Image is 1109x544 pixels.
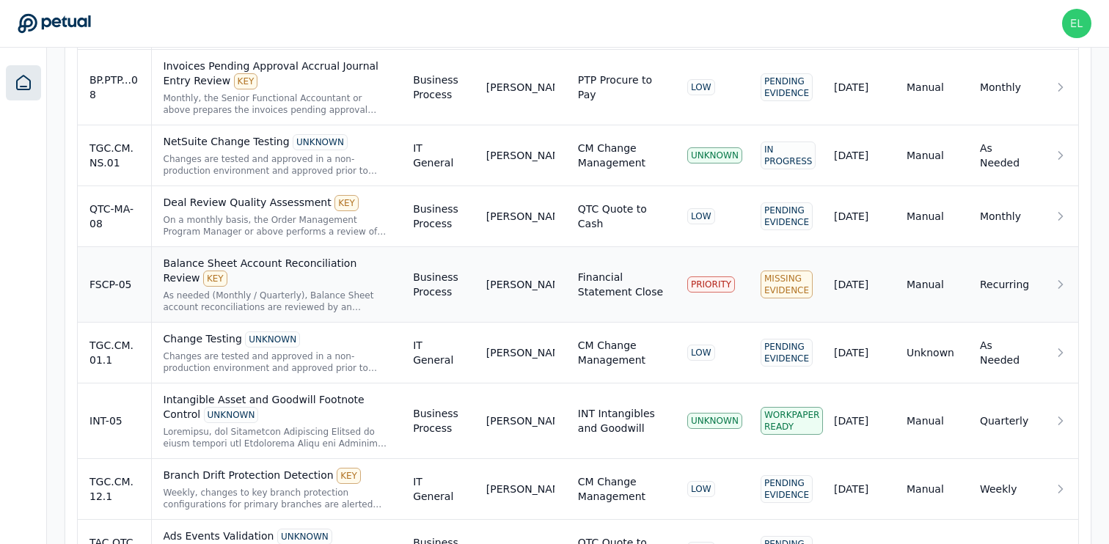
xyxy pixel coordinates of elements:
[164,487,390,510] div: Weekly, changes to key branch protection configurations for primary branches are alerted upon cha...
[895,50,968,125] td: Manual
[401,459,475,520] td: IT General
[401,247,475,323] td: Business Process
[164,195,390,211] div: Deal Review Quality Assessment
[164,92,390,116] div: Monthly, the Senior Functional Accountant or above prepares the invoices pending approval accrual...
[968,186,1042,247] td: Monthly
[578,270,664,299] div: Financial Statement Close
[164,392,390,423] div: Intangible Asset and Goodwill Footnote Control
[164,350,390,374] div: Changes are tested and approved in a non-production environment and approved prior to being imple...
[834,413,883,428] div: [DATE]
[687,79,715,95] div: LOW
[401,323,475,383] td: IT General
[164,214,390,238] div: On a monthly basis, the Order Management Program Manager or above performs a review of Closed/Won...
[895,323,968,383] td: Unknown
[687,276,735,293] div: PRIORITY
[761,73,813,101] div: Pending Evidence
[687,147,742,163] div: UNKNOWN
[334,195,359,211] div: KEY
[895,186,968,247] td: Manual
[337,468,361,484] div: KEY
[401,50,475,125] td: Business Process
[687,413,742,429] div: UNKNOWN
[89,277,139,292] div: FSCP-05
[834,148,883,163] div: [DATE]
[834,277,883,292] div: [DATE]
[401,125,475,186] td: IT General
[164,426,390,449] div: Quarterly, the Functional Accounting Manager or above reviews the Intangible Asset and Goodwill f...
[6,65,41,100] a: Dashboard
[578,141,664,170] div: CM Change Management
[234,73,258,89] div: KEY
[761,339,813,367] div: Pending Evidence
[895,125,968,186] td: Manual
[164,290,390,313] div: As needed (Monthly / Quarterly), Balance Sheet account reconciliations are reviewed by an indepen...
[968,323,1042,383] td: As Needed
[761,202,813,230] div: Pending Evidence
[968,247,1042,323] td: Recurring
[968,125,1042,186] td: As Needed
[401,383,475,459] td: Business Process
[164,331,390,348] div: Change Testing
[687,208,715,224] div: LOW
[761,475,813,503] div: Pending Evidence
[18,13,91,34] a: Go to Dashboard
[761,271,813,298] div: Missing Evidence
[164,468,390,484] div: Branch Drift Protection Detection
[578,406,664,435] div: INT Intangibles and Goodwill
[89,338,139,367] div: TGC.CM.01.1
[761,141,816,169] div: In Progress
[89,413,139,428] div: INT-05
[89,474,139,504] div: TGC.CM.12.1
[968,459,1042,520] td: Weekly
[89,73,139,102] div: BP.PTP...08
[761,407,823,435] div: Workpaper Ready
[164,134,390,150] div: NetSuite Change Testing
[204,407,259,423] div: UNKNOWN
[486,482,554,496] div: [PERSON_NAME]
[834,209,883,224] div: [DATE]
[486,345,554,360] div: [PERSON_NAME]
[578,202,664,231] div: QTC Quote to Cash
[401,186,475,247] td: Business Process
[164,153,390,177] div: Changes are tested and approved in a non-production environment and approved prior to being imple...
[486,148,554,163] div: [PERSON_NAME]
[486,413,554,428] div: [PERSON_NAME]
[578,73,664,102] div: PTP Procure to Pay
[203,271,227,287] div: KEY
[164,256,390,287] div: Balance Sheet Account Reconciliation Review
[687,481,715,497] div: LOW
[834,345,883,360] div: [DATE]
[486,80,554,95] div: [PERSON_NAME]
[834,482,883,496] div: [DATE]
[486,277,554,292] div: [PERSON_NAME]
[1062,9,1091,38] img: eliot+reddit@petual.ai
[89,141,139,170] div: TGC.CM.NS.01
[164,59,390,89] div: Invoices Pending Approval Accrual Journal Entry Review
[968,50,1042,125] td: Monthly
[895,383,968,459] td: Manual
[687,345,715,361] div: LOW
[968,383,1042,459] td: Quarterly
[895,247,968,323] td: Manual
[578,474,664,504] div: CM Change Management
[293,134,348,150] div: UNKNOWN
[895,459,968,520] td: Manual
[486,209,554,224] div: [PERSON_NAME]
[834,80,883,95] div: [DATE]
[245,331,300,348] div: UNKNOWN
[89,202,139,231] div: QTC-MA-08
[578,338,664,367] div: CM Change Management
